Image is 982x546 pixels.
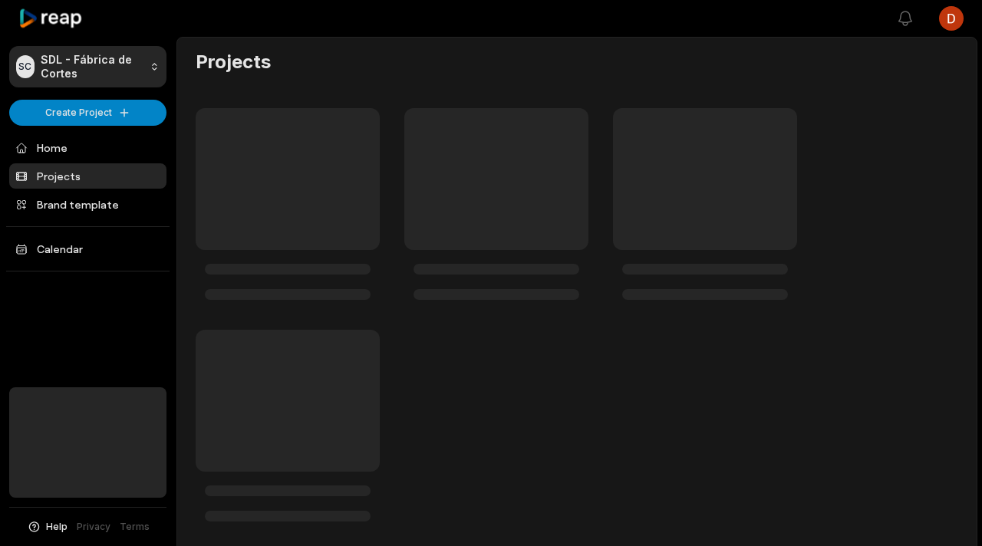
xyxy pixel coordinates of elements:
[77,520,110,534] a: Privacy
[9,236,166,261] a: Calendar
[46,520,68,534] span: Help
[9,135,166,160] a: Home
[41,53,144,81] p: SDL - Fábrica de Cortes
[9,163,166,189] a: Projects
[120,520,150,534] a: Terms
[9,100,166,126] button: Create Project
[16,55,35,78] div: SC
[27,520,68,534] button: Help
[9,192,166,217] a: Brand template
[196,50,271,74] h2: Projects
